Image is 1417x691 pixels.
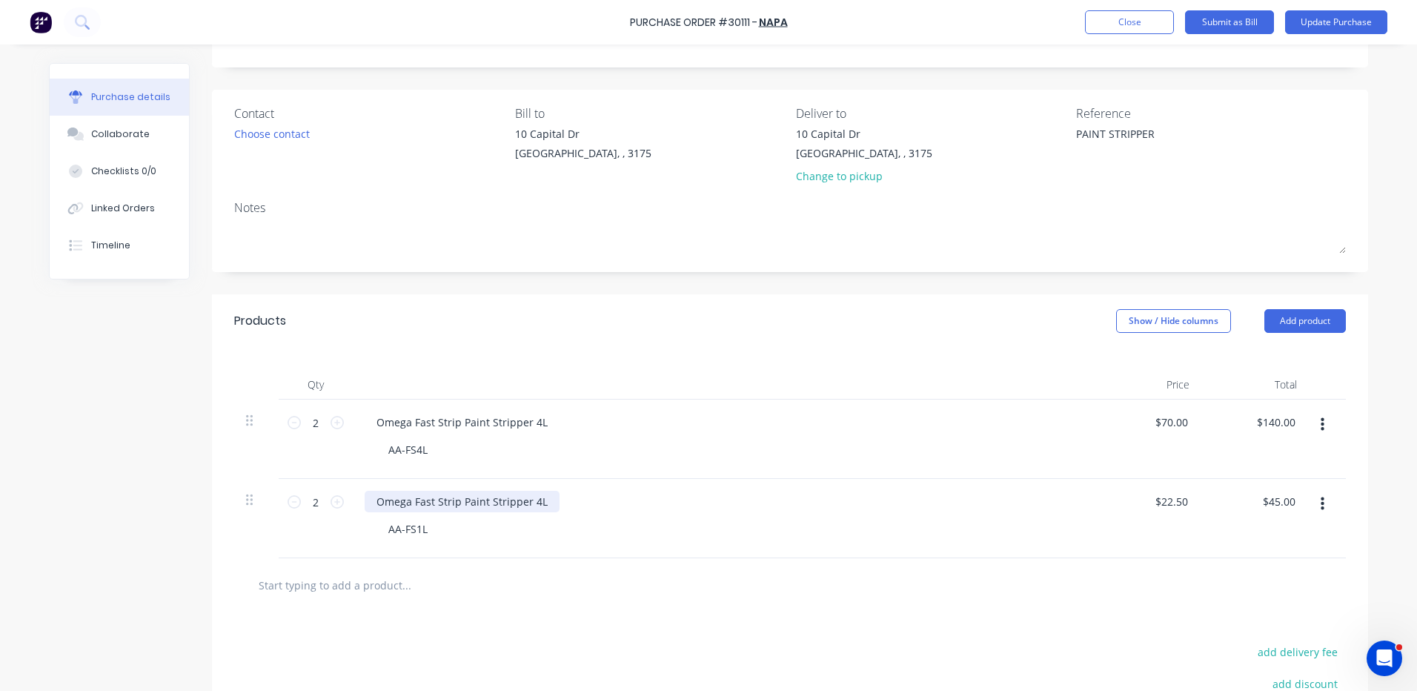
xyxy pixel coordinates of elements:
div: Reference [1076,105,1346,122]
button: Collaborate [50,116,189,153]
button: Add product [1264,309,1346,333]
div: Purchase details [91,90,170,104]
div: 10 Capital Dr [796,126,932,142]
div: Collaborate [91,128,150,141]
div: Omega Fast Strip Paint Stripper 4L [365,491,560,512]
button: Show / Hide columns [1116,309,1231,333]
iframe: Intercom live chat [1367,641,1402,676]
button: Update Purchase [1285,10,1387,34]
div: Price [1094,370,1201,400]
button: add delivery fee [1249,642,1346,661]
div: Products [234,312,286,330]
div: Checklists 0/0 [91,165,156,178]
div: AA-FS4L [376,439,439,460]
button: Timeline [50,227,189,264]
div: Purchase Order #30111 - [630,15,757,30]
div: AA-FS1L [376,518,439,540]
div: Omega Fast Strip Paint Stripper 4L [365,411,560,433]
button: Checklists 0/0 [50,153,189,190]
div: Contact [234,105,504,122]
input: Start typing to add a product... [258,570,554,600]
div: 10 Capital Dr [515,126,651,142]
div: Notes [234,199,1346,216]
div: Bill to [515,105,785,122]
div: Linked Orders [91,202,155,215]
img: Factory [30,11,52,33]
button: Linked Orders [50,190,189,227]
textarea: PAINT STRIPPER [1076,126,1261,159]
button: Close [1085,10,1174,34]
button: Purchase details [50,79,189,116]
div: Change to pickup [796,168,932,184]
div: Qty [279,370,353,400]
div: Timeline [91,239,130,252]
button: Submit as Bill [1185,10,1274,34]
a: NAPA [759,15,788,30]
div: Total [1201,370,1309,400]
div: [GEOGRAPHIC_DATA], , 3175 [515,145,651,161]
div: Choose contact [234,126,310,142]
div: [GEOGRAPHIC_DATA], , 3175 [796,145,932,161]
div: Deliver to [796,105,1066,122]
